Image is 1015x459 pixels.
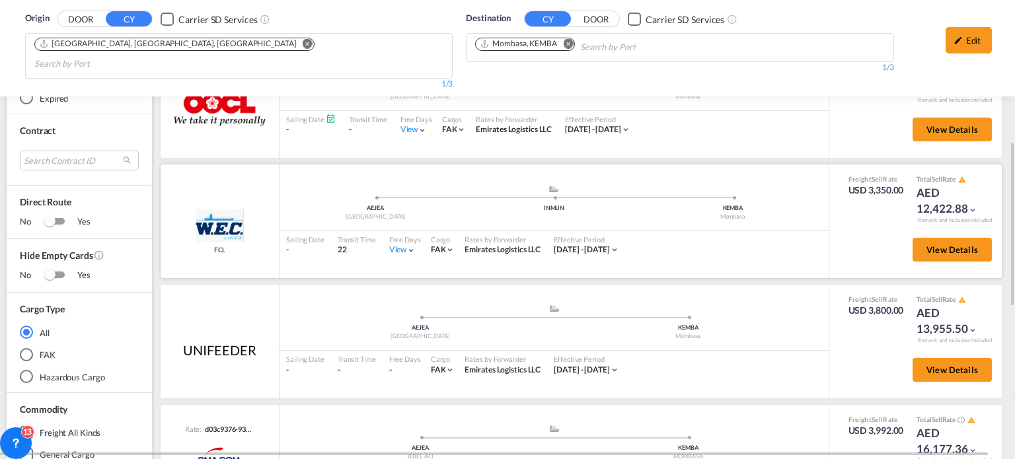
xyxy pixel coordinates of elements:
[968,205,977,215] md-icon: icon-chevron-down
[25,79,453,90] div: 1/3
[554,38,574,52] button: Remove
[178,13,257,26] div: Carrier SD Services
[431,244,446,254] span: FAK
[956,415,965,425] button: Spot Rates are dynamic & can fluctuate with time
[445,365,455,374] md-icon: icon-chevron-down
[565,124,621,134] span: [DATE] - [DATE]
[286,244,324,256] div: -
[610,245,619,254] md-icon: icon-chevron-down
[480,38,560,50] div: Press delete to remove this chip.
[57,12,104,27] button: DOOR
[260,14,270,24] md-icon: Unchecked: Search for CY (Container Yard) services for all selected carriers.Checked : Search for...
[957,295,966,305] button: icon-alert
[573,12,619,27] button: DOOR
[967,416,975,424] md-icon: icon-alert
[431,354,455,364] div: Cargo
[94,250,104,260] md-icon: Activate this filter to exclude rate cards without rates.
[917,415,983,425] div: Total Rate
[628,12,724,26] md-checkbox: Checkbox No Ink
[848,184,904,197] div: USD 3,350.00
[286,114,336,124] div: Sailing Date
[727,14,737,24] md-icon: Unchecked: Search for CY (Container Yard) services for all selected carriers.Checked : Search for...
[32,34,445,75] md-chips-wrap: Chips container. Use arrow keys to select chips.
[20,195,139,215] span: Direct Route
[554,92,823,101] div: Mombasa
[913,358,992,382] button: View Details
[473,34,711,58] md-chips-wrap: Chips container. Use arrow keys to select chips.
[644,213,822,221] div: Mombasa
[161,12,257,26] md-checkbox: Checkbox No Ink
[926,244,978,255] span: View Details
[476,124,552,135] div: Emirates Logistics LLC
[20,269,44,282] span: No
[966,415,975,425] button: icon-alert
[338,234,376,244] div: Transit Time
[445,245,455,254] md-icon: icon-chevron-down
[465,244,541,254] span: Emirates Logistics LLC
[286,444,554,452] div: AEJEA
[465,365,541,374] span: Emirates Logistics LLC
[932,175,942,183] span: Sell
[917,295,983,305] div: Total Rate
[932,295,942,303] span: Sell
[480,38,557,50] div: Mombasa, KEMBA
[848,424,904,437] div: USD 3,992.00
[286,92,554,101] div: [GEOGRAPHIC_DATA]
[286,234,324,244] div: Sailing Date
[185,424,202,434] span: Rate:
[418,125,427,135] md-icon: icon-chevron-down
[554,234,619,244] div: Effective Period
[465,204,643,213] div: INMUN
[476,114,552,124] div: Rates by Forwarder
[326,114,336,124] md-icon: Schedules Available
[646,13,724,26] div: Carrier SD Services
[957,175,966,185] button: icon-alert
[389,244,416,256] div: Viewicon-chevron-down
[580,37,706,58] input: Search by Port
[431,365,446,374] span: FAK
[546,305,562,312] md-icon: assets/icons/custom/ship-fill.svg
[848,304,904,317] div: USD 3,800.00
[20,302,65,316] div: Cargo Type
[913,238,992,262] button: View Details
[196,209,244,242] img: WEC Lines
[349,124,387,135] div: -
[610,365,619,374] md-icon: icon-chevron-down
[525,11,571,26] button: CY
[40,427,100,439] div: freight all kinds
[400,124,428,135] div: Viewicon-chevron-down
[20,326,139,339] md-radio-button: All
[286,213,465,221] div: [GEOGRAPHIC_DATA]
[465,244,541,256] div: Emirates Logistics LLC
[106,11,152,26] button: CY
[466,12,511,25] span: Destination
[20,92,139,105] md-radio-button: Expired
[917,185,983,217] div: AED 12,422.88
[565,114,630,124] div: Effective Period
[64,215,91,229] span: Yes
[946,27,992,53] div: icon-pencilEdit
[286,124,336,135] div: -
[20,371,139,384] md-radio-button: Hazardous Cargo
[465,354,541,364] div: Rates by Forwarder
[908,96,1002,104] div: Remark and Inclusion included
[917,425,983,457] div: AED 16,177.36
[465,234,541,244] div: Rates by Forwarder
[917,305,983,337] div: AED 13,955.50
[389,234,421,244] div: Free Days
[294,38,314,52] button: Remove
[554,324,823,332] div: KEMBA
[926,124,978,135] span: View Details
[954,36,963,45] md-icon: icon-pencil
[286,332,554,341] div: [GEOGRAPHIC_DATA]
[34,53,160,75] input: Search by Port
[958,296,966,304] md-icon: icon-alert
[554,332,823,341] div: Mombasa
[20,348,139,361] md-radio-button: FAK
[554,365,610,374] span: [DATE] - [DATE]
[286,324,554,332] div: AEJEA
[214,245,226,254] span: FCL
[183,341,256,359] div: UNIFEEDER
[39,38,297,50] div: Port of Jebel Ali, Jebel Ali, AEJEA
[546,186,562,192] md-icon: assets/icons/custom/ship-fill.svg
